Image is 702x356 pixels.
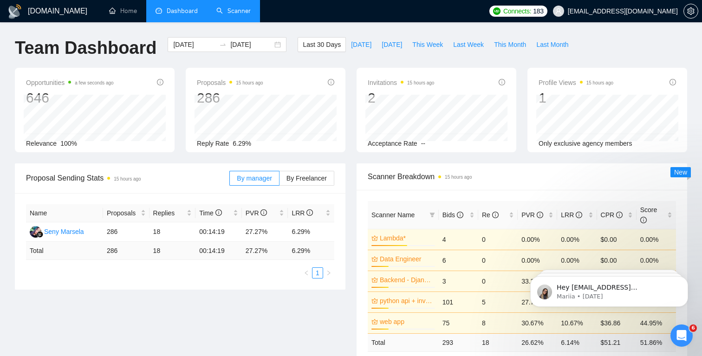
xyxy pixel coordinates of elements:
[503,6,531,16] span: Connects:
[167,7,198,15] span: Dashboard
[288,242,334,260] td: 6.29 %
[19,18,33,32] img: logo
[197,77,263,88] span: Proposals
[19,189,75,199] span: Search for help
[149,204,196,222] th: Replies
[439,271,478,291] td: 3
[346,37,377,52] button: [DATE]
[26,140,57,147] span: Relevance
[478,250,518,271] td: 0
[368,89,434,107] div: 2
[586,80,613,85] time: 15 hours ago
[448,37,489,52] button: Last Week
[153,208,185,218] span: Replies
[37,231,43,238] img: gigradar-bm.png
[637,229,676,250] td: 0.00%
[539,89,613,107] div: 1
[499,79,505,85] span: info-circle
[516,257,702,322] iframe: Intercom notifications message
[323,267,334,278] button: right
[19,113,167,129] p: How can we help?
[160,15,176,32] div: Close
[19,238,156,257] div: 🔠 GigRadar Search Syntax: Query Operators for Optimized Job Searches
[518,333,557,351] td: 26.62 %
[199,209,221,217] span: Time
[439,250,478,271] td: 6
[597,229,637,250] td: $0.00
[539,77,613,88] span: Profile Views
[219,41,227,48] span: to
[368,171,676,182] span: Scanner Breakdown
[368,140,417,147] span: Acceptance Rate
[215,209,222,216] span: info-circle
[13,207,172,234] div: ✅ How To: Connect your agency to [DOMAIN_NAME]
[489,37,531,52] button: This Month
[533,6,543,16] span: 183
[380,317,433,327] a: web app
[421,140,425,147] span: --
[478,291,518,312] td: 5
[30,226,41,238] img: SM
[377,37,407,52] button: [DATE]
[616,212,623,218] span: info-circle
[30,227,84,235] a: SMSeny Marsela
[561,211,582,219] span: LRR
[670,324,693,347] iframe: Intercom live chat
[453,39,484,50] span: Last Week
[77,294,109,300] span: Messages
[135,15,153,33] img: Profile image for Dima
[147,294,162,300] span: Help
[197,89,263,107] div: 286
[597,312,637,333] td: $36.86
[478,271,518,291] td: 0
[13,234,172,261] div: 🔠 GigRadar Search Syntax: Query Operators for Optimized Job Searches
[412,39,443,50] span: This Week
[75,80,113,85] time: a few seconds ago
[7,4,22,19] img: logo
[640,217,647,223] span: info-circle
[371,277,378,283] span: crown
[380,254,433,264] a: Data Engineer
[640,206,657,224] span: Score
[19,158,155,168] div: We typically reply in under a minute
[306,209,313,216] span: info-circle
[312,268,323,278] a: 1
[478,312,518,333] td: 8
[328,79,334,85] span: info-circle
[157,79,163,85] span: info-circle
[326,270,331,276] span: right
[19,265,156,274] div: 👑 Laziza AI - Job Pre-Qualification
[555,8,562,14] span: user
[674,168,687,176] span: New
[236,80,263,85] time: 15 hours ago
[683,4,698,19] button: setting
[382,39,402,50] span: [DATE]
[9,141,176,176] div: Send us a messageWe typically reply in under a minute
[531,37,573,52] button: Last Month
[103,242,149,260] td: 286
[149,242,196,260] td: 18
[439,312,478,333] td: 75
[216,7,251,15] a: searchScanner
[26,242,103,260] td: Total
[669,79,676,85] span: info-circle
[597,250,637,271] td: $0.00
[107,208,139,218] span: Proposals
[637,312,676,333] td: 44.95%
[371,235,378,241] span: crown
[149,222,196,242] td: 18
[557,229,597,250] td: 0.00%
[521,211,543,219] span: PVR
[457,212,463,218] span: info-circle
[301,267,312,278] li: Previous Page
[20,294,41,300] span: Home
[13,261,172,278] div: 👑 Laziza AI - Job Pre-Qualification
[219,41,227,48] span: swap-right
[371,256,378,262] span: crown
[371,298,378,304] span: crown
[156,7,162,14] span: dashboard
[260,209,267,216] span: info-circle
